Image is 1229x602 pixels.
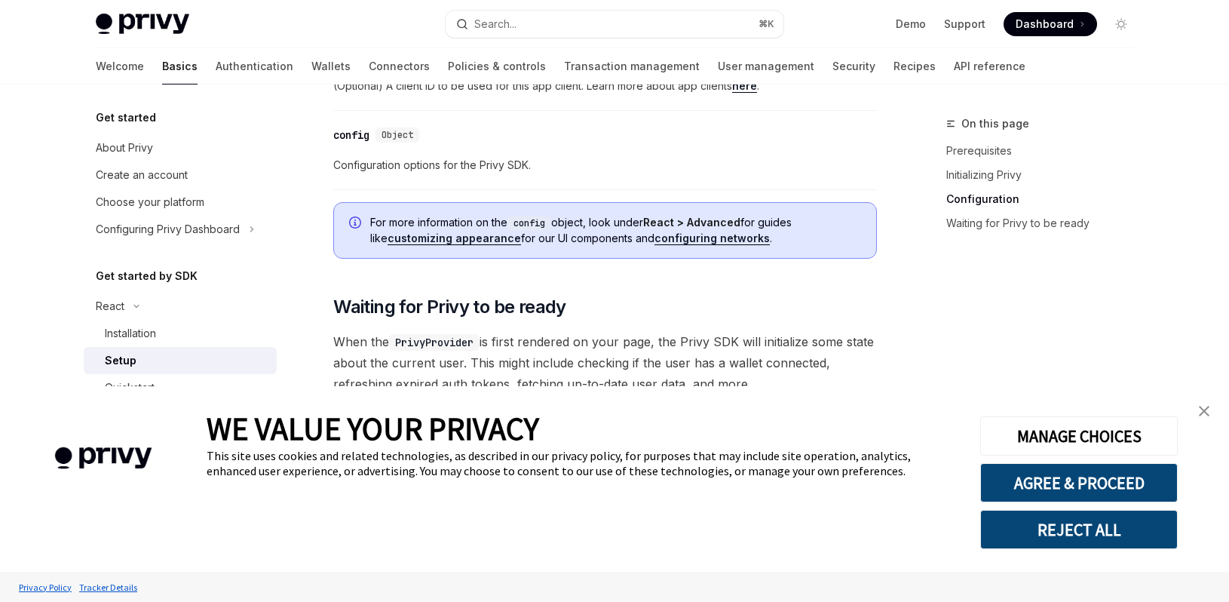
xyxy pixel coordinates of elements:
a: Initializing Privy [946,163,1145,187]
a: Configuration [946,187,1145,211]
img: company logo [23,425,184,491]
div: About Privy [96,139,153,157]
button: MANAGE CHOICES [980,416,1178,456]
a: Policies & controls [448,48,546,84]
span: WE VALUE YOUR PRIVACY [207,409,539,448]
span: Dashboard [1016,17,1074,32]
span: Object [382,129,413,141]
div: Quickstart [105,379,155,397]
button: Open search [446,11,783,38]
a: Setup [84,347,277,374]
code: config [507,216,551,231]
span: On this page [961,115,1029,133]
a: Waiting for Privy to be ready [946,211,1145,235]
button: REJECT ALL [980,510,1178,549]
a: Security [832,48,875,84]
div: config [333,127,369,143]
div: Setup [105,352,136,370]
h5: Get started by SDK [96,267,198,285]
a: Wallets [311,48,351,84]
div: Installation [105,324,156,342]
a: Welcome [96,48,144,84]
a: Privacy Policy [15,574,75,600]
div: Configuring Privy Dashboard [96,220,240,238]
div: React [96,297,124,315]
span: Configuration options for the Privy SDK. [333,156,877,174]
a: Transaction management [564,48,700,84]
span: For more information on the object, look under for guides like for our UI components and . [370,215,861,246]
h5: Get started [96,109,156,127]
svg: Info [349,217,364,232]
div: Create an account [96,166,188,184]
button: Toggle React section [84,293,277,320]
a: configuring networks [654,232,770,245]
a: Quickstart [84,374,277,401]
a: Demo [896,17,926,32]
div: This site uses cookies and related technologies, as described in our privacy policy, for purposes... [207,448,958,478]
div: Choose your platform [96,193,204,211]
a: close banner [1189,396,1219,426]
a: Basics [162,48,198,84]
span: (Optional) A client ID to be used for this app client. Learn more about app clients . [333,77,877,95]
a: User management [718,48,814,84]
strong: React > Advanced [643,216,740,229]
img: light logo [96,14,189,35]
span: Waiting for Privy to be ready [333,295,566,319]
a: Authentication [216,48,293,84]
a: Connectors [369,48,430,84]
button: Toggle dark mode [1109,12,1133,36]
a: Tracker Details [75,574,141,600]
a: Recipes [893,48,936,84]
a: Installation [84,320,277,347]
code: PrivyProvider [389,334,480,351]
a: API reference [954,48,1025,84]
a: Prerequisites [946,139,1145,163]
a: here [732,79,757,93]
button: AGREE & PROCEED [980,463,1178,502]
a: Choose your platform [84,189,277,216]
div: Search... [474,15,516,33]
span: When the is first rendered on your page, the Privy SDK will initialize some state about the curre... [333,331,877,395]
span: ⌘ K [759,18,774,30]
button: Toggle Configuring Privy Dashboard section [84,216,277,243]
a: customizing appearance [388,232,521,245]
a: Create an account [84,161,277,189]
a: Dashboard [1004,12,1097,36]
img: close banner [1199,406,1209,416]
a: Support [944,17,985,32]
a: About Privy [84,134,277,161]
